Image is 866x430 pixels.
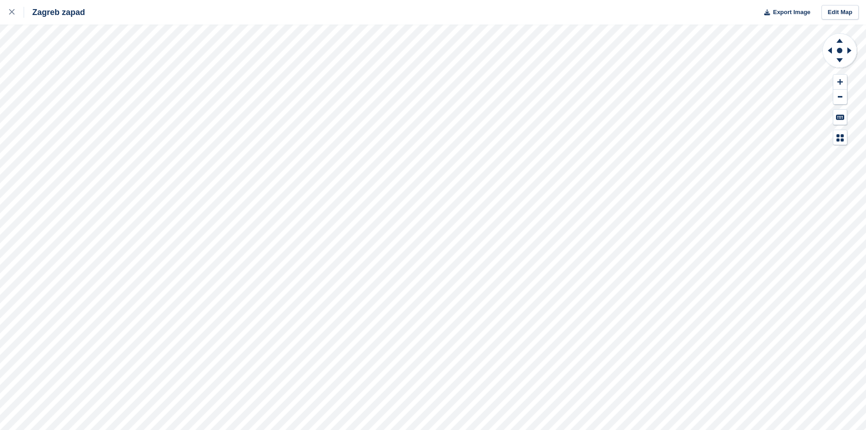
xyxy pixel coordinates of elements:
[833,75,847,90] button: Zoom In
[773,8,810,17] span: Export Image
[833,90,847,105] button: Zoom Out
[833,130,847,145] button: Map Legend
[821,5,859,20] a: Edit Map
[833,110,847,125] button: Keyboard Shortcuts
[24,7,85,18] div: Zagreb zapad
[759,5,811,20] button: Export Image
